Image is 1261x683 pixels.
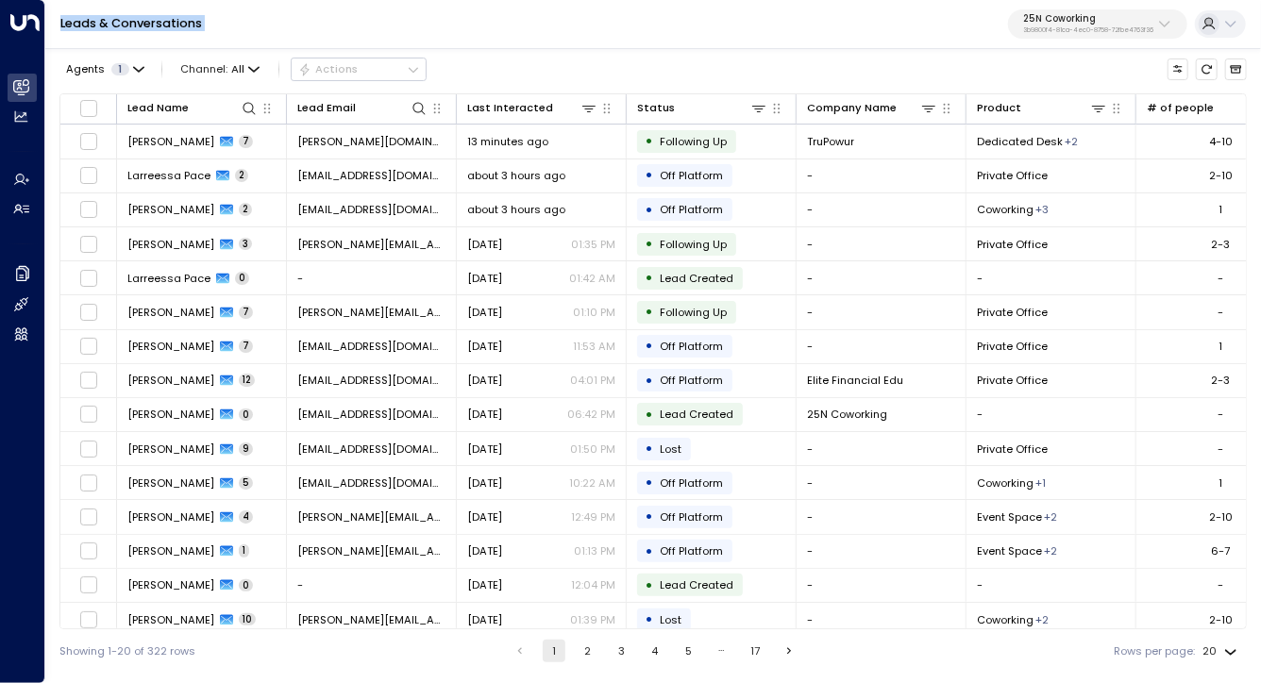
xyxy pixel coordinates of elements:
td: - [797,330,967,363]
div: - [1219,305,1224,320]
span: Sep 26, 2025 [467,577,502,592]
td: - [797,295,967,328]
div: Lead Name [127,99,258,117]
span: Adesh Pansuriya [127,475,214,491]
div: • [646,265,654,291]
span: Off Platform [660,202,723,217]
button: Go to page 5 [677,640,699,662]
span: Off Platform [660,475,723,491]
span: larreessap1983@gmail.com [297,168,446,183]
td: - [797,227,967,260]
nav: pagination navigation [508,640,801,662]
div: Meeting Room,Private Office [1065,134,1078,149]
span: Yesterday [467,271,502,286]
span: Toggle select row [79,235,98,254]
div: Company Name [807,99,897,117]
span: Toggle select row [79,508,98,526]
span: 0 [235,272,249,285]
span: Event Space [977,509,1042,525]
span: TruPowur [807,134,854,149]
span: 7 [239,340,253,353]
span: Jurijs Girtakovskis [127,612,214,627]
div: Company Name [807,99,937,117]
span: Kate Bilous [127,305,214,320]
a: Leads & Conversations [60,15,202,31]
td: - [967,569,1136,602]
span: Refresh [1196,58,1218,80]
span: Toggle select row [79,371,98,390]
span: All [231,63,244,75]
td: - [797,432,967,465]
div: • [646,368,654,393]
span: Ed Cross [127,373,214,388]
span: 7 [239,135,253,148]
div: • [646,470,654,495]
span: Coworking [977,612,1034,627]
p: 10:22 AM [569,475,615,491]
span: Toggle select row [79,337,98,356]
div: Showing 1-20 of 322 rows [59,643,195,659]
span: 9 [239,442,253,456]
td: - [967,398,1136,431]
span: Lost [660,612,681,627]
div: 20 [1203,640,1241,663]
span: Sep 30, 2025 [467,407,502,422]
span: katie.poole@data-axle.com [297,237,446,252]
button: Actions [291,58,427,80]
button: Channel:All [175,58,266,79]
span: Toggle select all [79,99,98,118]
span: Sep 29, 2025 [467,509,502,525]
button: Archived Leads [1225,58,1247,80]
span: Toggle select row [79,575,98,594]
div: # of people [1147,99,1214,117]
span: Elite Financial Edu [807,373,903,388]
span: 7 [239,306,253,319]
div: • [646,436,654,461]
span: 2 [239,203,252,216]
button: page 1 [543,640,565,662]
button: Go to page 2 [577,640,599,662]
span: Private Office [977,168,1048,183]
span: Following Up [660,134,727,149]
p: 01:39 PM [570,612,615,627]
div: Meeting Room,Meeting Room / Event Space [1044,543,1057,558]
div: - [1219,577,1224,592]
div: 2-10 [1209,612,1233,627]
span: 2 [235,169,248,182]
span: Oct 07, 2025 [467,305,502,320]
div: - [1219,441,1224,457]
span: Sep 26, 2025 [467,543,502,558]
span: Private Office [977,305,1048,320]
span: Event Space [977,543,1042,558]
span: Toggle select row [79,610,98,629]
p: 01:10 PM [573,305,615,320]
p: 06:42 PM [567,407,615,422]
span: shelby@rootedresiliencewc.com [297,339,446,354]
span: Private Office [977,373,1048,388]
div: • [646,231,654,257]
button: Go to next page [778,640,800,662]
span: Toggle select row [79,132,98,151]
p: 3b9800f4-81ca-4ec0-8758-72fbe4763f36 [1023,26,1153,34]
td: - [797,193,967,226]
span: Oct 06, 2025 [467,373,502,388]
span: Coworking [977,475,1034,491]
span: Coworking [977,202,1034,217]
div: • [646,162,654,188]
span: egavin@datastewardpllc.com [297,441,446,457]
span: Off Platform [660,168,723,183]
div: • [646,504,654,529]
span: Lead Created [660,271,733,286]
span: 0 [239,408,253,422]
div: Last Interacted [467,99,597,117]
span: Private Office [977,441,1048,457]
div: Button group with a nested menu [291,58,427,80]
div: Product [977,99,1107,117]
span: Lost [660,441,681,457]
button: Go to page 4 [644,640,666,662]
span: Toggle select row [79,541,98,560]
span: Toggle select row [79,440,98,458]
span: Private Office [977,339,1048,354]
div: Dedicated Desk,Private Office,Virtual Office [1035,202,1049,217]
p: 12:04 PM [571,577,615,592]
